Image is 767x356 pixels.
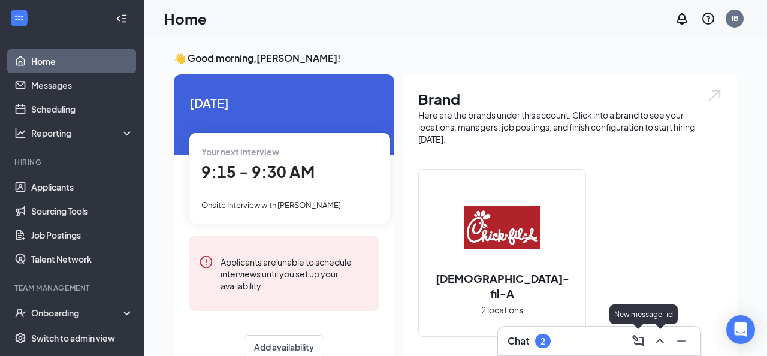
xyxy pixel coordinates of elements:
[31,247,134,271] a: Talent Network
[674,334,689,348] svg: Minimize
[629,331,648,351] button: ComposeMessage
[419,271,585,301] h2: [DEMOGRAPHIC_DATA]-fil-A
[31,175,134,199] a: Applicants
[14,157,131,167] div: Hiring
[201,146,279,157] span: Your next interview
[31,73,134,97] a: Messages
[726,315,755,344] div: Open Intercom Messenger
[464,189,540,266] img: Chick-fil-A
[707,89,723,102] img: open.6027fd2a22e1237b5b06.svg
[31,49,134,73] a: Home
[14,283,131,293] div: Team Management
[13,12,25,24] svg: WorkstreamLogo
[31,307,123,319] div: Onboarding
[199,255,213,269] svg: Error
[653,334,667,348] svg: ChevronUp
[31,127,134,139] div: Reporting
[14,127,26,139] svg: Analysis
[540,336,545,346] div: 2
[201,162,315,182] span: 9:15 - 9:30 AM
[508,334,529,348] h3: Chat
[609,304,667,324] div: New message
[164,8,207,29] h1: Home
[31,332,115,344] div: Switch to admin view
[418,109,723,145] div: Here are the brands under this account. Click into a brand to see your locations, managers, job p...
[221,255,369,292] div: Applicants are unable to schedule interviews until you set up your availability.
[14,332,26,344] svg: Settings
[481,303,523,316] span: 2 locations
[701,11,715,26] svg: QuestionInfo
[418,89,723,109] h1: Brand
[672,331,691,351] button: Minimize
[732,13,738,23] div: IB
[650,331,669,351] button: ChevronUp
[14,307,26,319] svg: UserCheck
[116,13,128,25] svg: Collapse
[675,11,689,26] svg: Notifications
[174,52,737,65] h3: 👋 Good morning, [PERSON_NAME] !
[31,223,134,247] a: Job Postings
[31,199,134,223] a: Sourcing Tools
[189,93,379,112] span: [DATE]
[201,200,341,210] span: Onsite Interview with [PERSON_NAME]
[631,334,645,348] svg: ComposeMessage
[31,97,134,121] a: Scheduling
